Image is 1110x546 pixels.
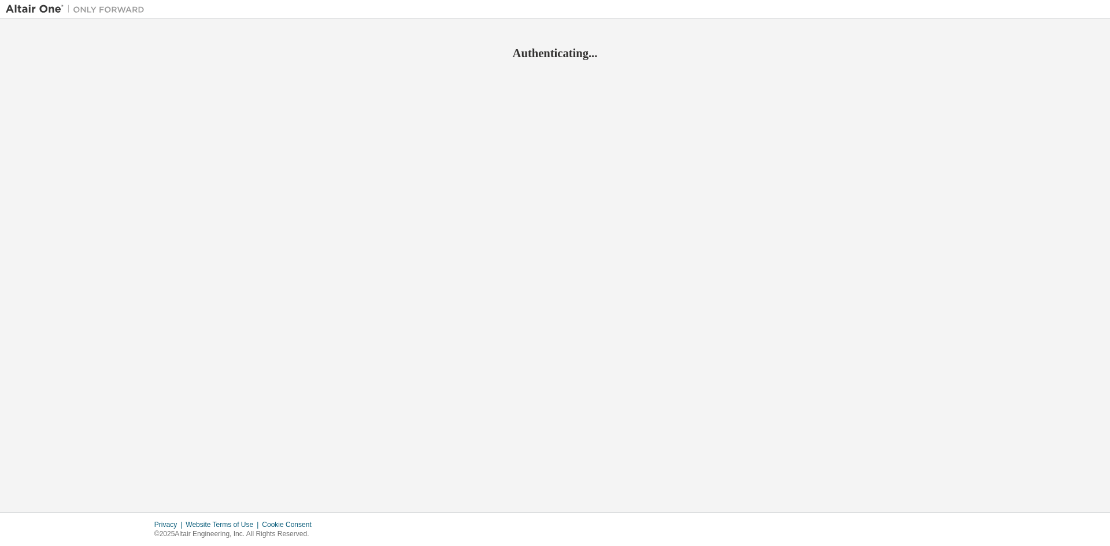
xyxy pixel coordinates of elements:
p: © 2025 Altair Engineering, Inc. All Rights Reserved. [154,529,319,539]
h2: Authenticating... [6,46,1104,61]
div: Website Terms of Use [186,520,262,529]
img: Altair One [6,3,150,15]
div: Privacy [154,520,186,529]
div: Cookie Consent [262,520,318,529]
